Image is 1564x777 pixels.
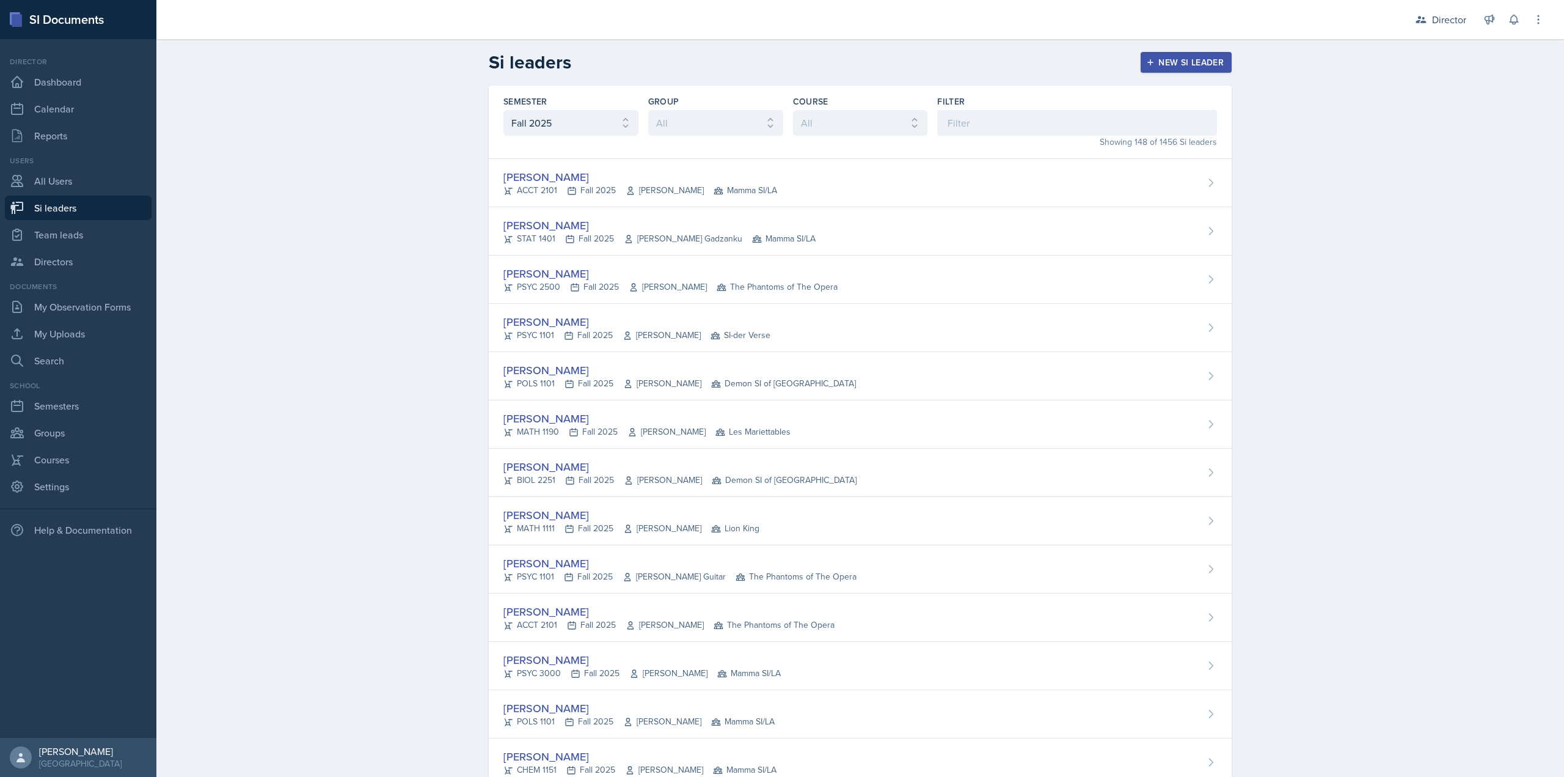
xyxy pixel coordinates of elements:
div: POLS 1101 Fall 2025 [503,377,856,390]
label: Semester [503,95,547,108]
div: POLS 1101 Fall 2025 [503,715,775,728]
a: Dashboard [5,70,152,94]
a: Si leaders [5,196,152,220]
span: Mamma SI/LA [714,184,777,197]
div: Documents [5,281,152,292]
label: Filter [937,95,965,108]
div: STAT 1401 Fall 2025 [503,232,816,245]
button: New Si leader [1141,52,1232,73]
a: Courses [5,447,152,472]
div: [PERSON_NAME] [503,265,838,282]
span: [PERSON_NAME] Guitar [623,570,726,583]
span: [PERSON_NAME] [626,184,704,197]
span: SI-der Verse [711,329,770,342]
span: [PERSON_NAME] [625,764,703,776]
span: [PERSON_NAME] [629,281,707,293]
a: [PERSON_NAME] ACCT 2101Fall 2025[PERSON_NAME] Mamma SI/LA [489,159,1232,207]
a: Calendar [5,97,152,121]
a: [PERSON_NAME] PSYC 3000Fall 2025[PERSON_NAME] Mamma SI/LA [489,642,1232,690]
div: [PERSON_NAME] [503,217,816,234]
a: My Observation Forms [5,295,152,319]
div: New Si leader [1149,57,1224,67]
a: [PERSON_NAME] MATH 1190Fall 2025[PERSON_NAME] Les Mariettables [489,400,1232,449]
span: The Phantoms of The Opera [736,570,857,583]
span: [PERSON_NAME] [624,474,702,487]
div: [GEOGRAPHIC_DATA] [39,757,122,770]
div: Director [5,56,152,67]
div: [PERSON_NAME] [503,314,770,330]
span: Les Mariettables [715,425,791,438]
div: School [5,380,152,391]
div: [PERSON_NAME] [503,507,759,523]
a: My Uploads [5,322,152,346]
span: Lion King [711,522,759,535]
div: [PERSON_NAME] [503,362,856,378]
a: Directors [5,249,152,274]
div: [PERSON_NAME] [503,169,777,185]
div: [PERSON_NAME] [503,652,781,668]
a: [PERSON_NAME] BIOL 2251Fall 2025[PERSON_NAME] Demon SI of [GEOGRAPHIC_DATA] [489,449,1232,497]
span: The Phantoms of The Opera [717,281,838,293]
h2: Si leaders [489,51,571,73]
span: [PERSON_NAME] [626,619,704,632]
div: PSYC 1101 Fall 2025 [503,570,857,583]
div: MATH 1111 Fall 2025 [503,522,759,535]
div: [PERSON_NAME] [503,700,775,716]
div: Help & Documentation [5,518,152,542]
div: ACCT 2101 Fall 2025 [503,619,835,632]
span: [PERSON_NAME] [627,425,706,438]
a: Search [5,348,152,373]
div: [PERSON_NAME] [503,603,835,620]
span: [PERSON_NAME] [623,522,701,535]
div: PSYC 2500 Fall 2025 [503,281,838,293]
span: Mamma SI/LA [711,715,775,728]
div: [PERSON_NAME] [503,410,791,427]
input: Filter [937,110,1217,136]
a: [PERSON_NAME] PSYC 1101Fall 2025[PERSON_NAME] SI-der Verse [489,304,1232,352]
span: [PERSON_NAME] [623,377,701,390]
span: [PERSON_NAME] [623,715,701,728]
span: The Phantoms of The Opera [714,619,835,632]
div: [PERSON_NAME] [503,748,777,765]
a: [PERSON_NAME] ACCT 2101Fall 2025[PERSON_NAME] The Phantoms of The Opera [489,594,1232,642]
span: [PERSON_NAME] [629,667,707,680]
div: [PERSON_NAME] [503,555,857,572]
div: [PERSON_NAME] [503,458,857,475]
a: [PERSON_NAME] PSYC 2500Fall 2025[PERSON_NAME] The Phantoms of The Opera [489,256,1232,304]
div: BIOL 2251 Fall 2025 [503,474,857,487]
a: Settings [5,474,152,499]
div: PSYC 3000 Fall 2025 [503,667,781,680]
div: Showing 148 of 1456 Si leaders [937,136,1217,149]
div: ACCT 2101 Fall 2025 [503,184,777,197]
div: Director [1432,12,1466,27]
div: CHEM 1151 Fall 2025 [503,764,777,776]
a: [PERSON_NAME] PSYC 1101Fall 2025[PERSON_NAME] Guitar The Phantoms of The Opera [489,545,1232,594]
a: Team leads [5,223,152,247]
a: All Users [5,169,152,193]
a: [PERSON_NAME] POLS 1101Fall 2025[PERSON_NAME] Demon SI of [GEOGRAPHIC_DATA] [489,352,1232,400]
span: Demon SI of [GEOGRAPHIC_DATA] [711,377,856,390]
span: Demon SI of [GEOGRAPHIC_DATA] [712,474,857,487]
span: [PERSON_NAME] Gadzanku [624,232,742,245]
a: [PERSON_NAME] MATH 1111Fall 2025[PERSON_NAME] Lion King [489,497,1232,545]
a: Semesters [5,394,152,418]
label: Course [793,95,828,108]
span: [PERSON_NAME] [623,329,701,342]
a: [PERSON_NAME] STAT 1401Fall 2025[PERSON_NAME] Gadzanku Mamma SI/LA [489,207,1232,256]
div: Users [5,155,152,166]
span: Mamma SI/LA [752,232,816,245]
a: [PERSON_NAME] POLS 1101Fall 2025[PERSON_NAME] Mamma SI/LA [489,690,1232,738]
div: [PERSON_NAME] [39,745,122,757]
label: Group [648,95,679,108]
div: PSYC 1101 Fall 2025 [503,329,770,342]
span: Mamma SI/LA [713,764,777,776]
div: MATH 1190 Fall 2025 [503,425,791,438]
a: Reports [5,123,152,148]
span: Mamma SI/LA [717,667,781,680]
a: Groups [5,421,152,445]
